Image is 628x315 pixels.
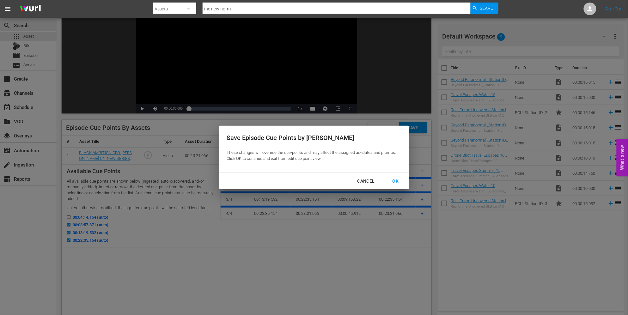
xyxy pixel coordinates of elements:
button: Open Feedback Widget [617,139,628,176]
div: Save Episode Cue Points by [PERSON_NAME] [227,133,398,142]
button: OK [385,175,406,187]
span: Search [480,3,497,14]
p: These changes will override the cue-points and may affect the assigned ad-slates and promos. Clic... [227,150,398,161]
div: Cancel [352,177,380,185]
div: OK [387,177,404,185]
span: menu [4,5,11,13]
button: Cancel [350,175,382,187]
img: ans4CAIJ8jUAAAAAAAAAAAAAAAAAAAAAAAAgQb4GAAAAAAAAAAAAAAAAAAAAAAAAJMjXAAAAAAAAAAAAAAAAAAAAAAAAgAT5G... [15,2,46,16]
a: Sign Out [606,6,622,11]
